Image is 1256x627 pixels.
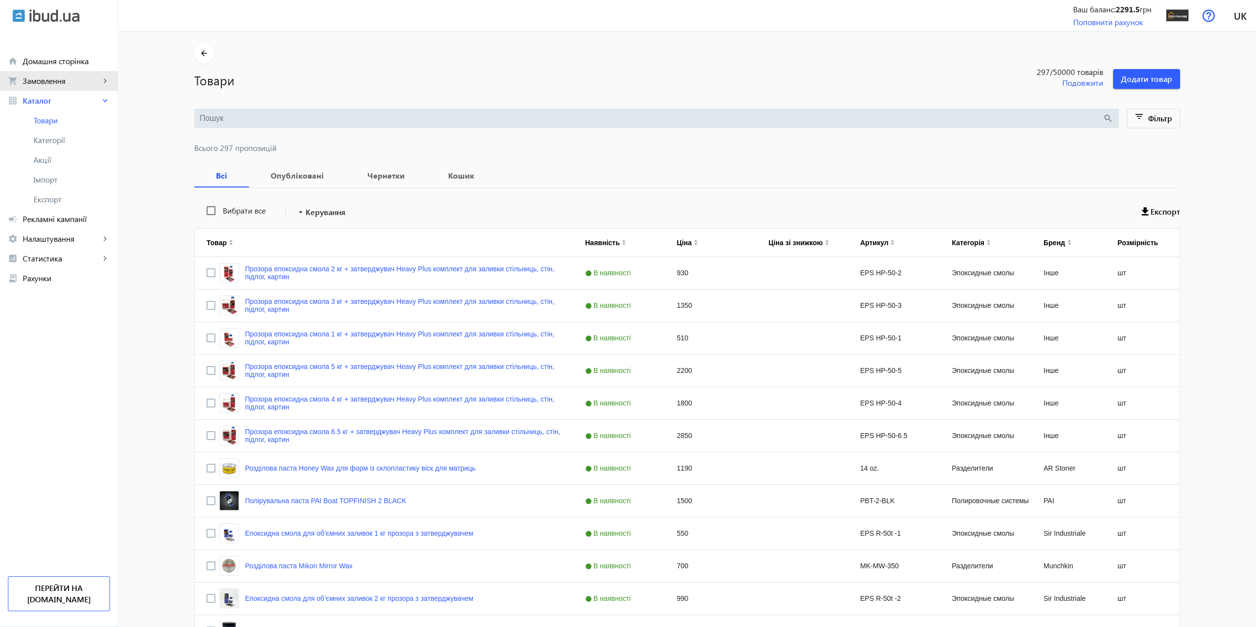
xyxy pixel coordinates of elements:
[245,297,561,313] a: Прозора епоксидна смола 3 кг + затверджувач Heavy Plus комплект для заливки стільниць, стін, підл...
[245,428,561,443] a: Прозора епоксидна смола 6.5 кг + затверджувач Heavy Plus комплект для заливки стільниць, стін, пі...
[1032,550,1106,582] div: Munchkin
[438,172,484,180] b: Кошик
[1106,583,1180,615] div: шт
[8,254,18,263] mat-icon: analytics
[665,257,757,289] div: 930
[585,367,633,374] span: В наявності
[198,47,210,60] mat-icon: arrow_back
[1067,243,1072,246] img: arrow-down.svg
[1073,17,1143,27] a: Поповнити рахунок
[1106,290,1180,322] div: шт
[100,234,110,244] mat-icon: keyboard_arrow_right
[848,322,940,354] div: EPS HP-50-1
[1032,485,1106,517] div: PAI
[1106,387,1180,419] div: шт
[665,355,757,387] div: 2200
[195,387,1180,420] div: Press SPACE to select this row.
[848,387,940,419] div: EPS HP-50-4
[585,529,633,537] span: В наявності
[1062,77,1103,88] span: Подовжити
[23,234,100,244] span: Налаштування
[848,420,940,452] div: EPS HP-50-6.5
[848,257,940,289] div: EPS HP-50-2
[996,67,1103,77] span: 297
[8,214,18,224] mat-icon: campaign
[245,363,561,378] a: Прозора епоксидна смола 5 кг + затверджувач Heavy Plus комплект для заливки стільниць, стін, підл...
[848,452,940,484] div: 14 oz.
[195,517,1180,550] div: Press SPACE to select this row.
[207,239,227,247] div: Товар
[34,194,110,204] span: Експорт
[34,175,110,184] span: Імпорт
[665,583,757,615] div: 990
[1032,387,1106,419] div: Інше
[23,76,100,86] span: Замовлення
[1032,452,1106,484] div: AR Stoner
[1067,239,1072,242] img: arrow-up.svg
[34,155,110,165] span: Акції
[8,56,18,66] mat-icon: home
[1113,69,1180,89] button: Додати товар
[585,464,633,472] span: В наявності
[1032,420,1106,452] div: Інше
[940,322,1032,354] div: Эпоксидные смолы
[1032,290,1106,322] div: Інше
[8,96,18,106] mat-icon: grid_view
[665,550,757,582] div: 700
[23,254,100,263] span: Статистика
[1202,9,1215,22] img: help.svg
[848,290,940,322] div: EPS HP-50-3
[357,172,415,180] b: Чернетки
[8,76,18,86] mat-icon: shopping_cart
[100,254,110,263] mat-icon: keyboard_arrow_right
[665,420,757,452] div: 2850
[940,290,1032,322] div: Эпоксидные смолы
[245,497,406,505] a: Полірувальна паста PAI Boat TOPFINISH 2 BLACK
[665,452,757,484] div: 1190
[1127,109,1181,128] button: Фільтр
[694,243,698,246] img: arrow-down.svg
[665,485,757,517] div: 1500
[34,115,110,125] span: Товари
[34,135,110,145] span: Категорії
[245,464,476,472] a: Розділова паста Honey Wax для форм із склопластику віск для матриць
[677,239,692,247] div: Ціна
[100,96,110,106] mat-icon: keyboard_arrow_right
[1044,239,1065,247] div: Бренд
[768,239,823,247] div: Ціна зі знижкою
[30,9,79,22] img: ibud_text.svg
[1103,113,1114,124] mat-icon: search
[245,562,352,570] a: Розділова паста Mikon Mirror Wax
[23,96,100,106] span: Каталог
[1106,420,1180,452] div: шт
[1106,452,1180,484] div: шт
[221,207,266,215] label: Вибрати все
[1032,355,1106,387] div: Інше
[206,172,237,180] b: Всі
[665,387,757,419] div: 1800
[1106,517,1180,550] div: шт
[1073,4,1151,15] div: Ваш баланс: грн
[848,517,940,550] div: EPS R-50t -1
[195,452,1180,485] div: Press SPACE to select this row.
[200,113,1103,124] input: Пошук
[848,583,940,615] div: EPS R-50t -2
[585,594,633,602] span: В наявності
[1106,257,1180,289] div: шт
[23,56,110,66] span: Домашня сторінка
[585,334,633,342] span: В наявності
[245,265,561,281] a: Прозора епоксидна смола 2 кг + затверджувач Heavy Plus комплект для заливки стільниць, стін, підл...
[890,239,895,242] img: arrow-up.svg
[622,243,626,246] img: arrow-down.svg
[825,243,829,246] img: arrow-down.svg
[195,485,1180,517] div: Press SPACE to select this row.
[8,273,18,283] mat-icon: receipt_long
[229,239,233,242] img: arrow-up.svg
[952,239,984,247] div: Категорія
[8,576,110,611] a: Перейти на [DOMAIN_NAME]
[940,387,1032,419] div: Эпоксидные смолы
[23,214,110,224] span: Рекламні кампанії
[245,529,473,537] a: Епоксидна смола для об’ємних заливок 1 кг прозора з затверджувачем
[195,583,1180,615] div: Press SPACE to select this row.
[585,399,633,407] span: В наявності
